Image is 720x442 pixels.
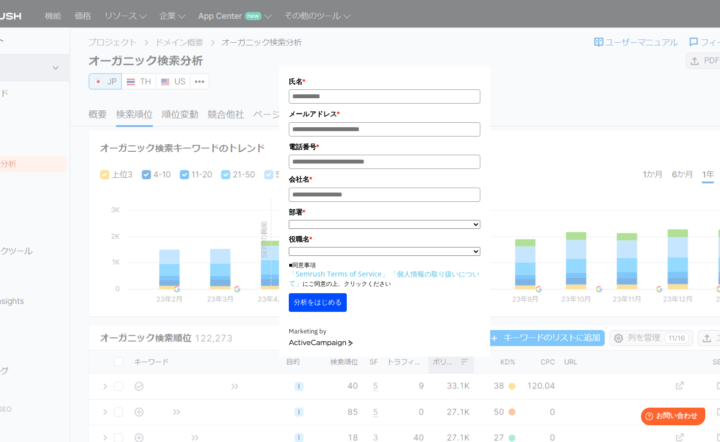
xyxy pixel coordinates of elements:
[289,327,480,337] div: Marketing by
[289,261,480,288] p: ■同意事項 にご同意の上、クリックください
[289,141,480,152] label: 電話番号
[289,207,480,218] label: 部署
[289,269,388,278] a: 「Semrush Terms of Service」
[289,109,480,119] label: メールアドレス
[289,234,480,245] label: 役職名
[289,174,480,185] label: 会社名
[289,269,479,288] a: 「個人情報の取り扱いについて」
[289,293,347,312] button: 分析をはじめる
[289,76,480,87] label: 氏名
[633,404,709,431] iframe: Help widget launcher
